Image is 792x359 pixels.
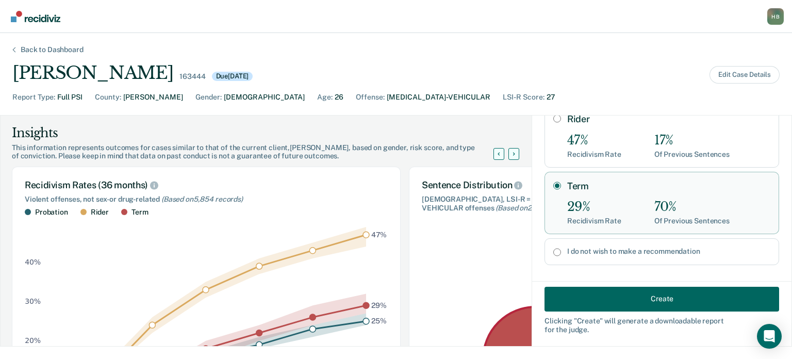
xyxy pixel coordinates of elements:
div: This information represents outcomes for cases similar to that of the current client, [PERSON_NAM... [12,143,506,161]
span: (Based on 23 records ) [496,204,565,212]
text: 47% [371,230,387,238]
button: Profile dropdown button [767,8,784,25]
div: Clicking " Create " will generate a downloadable report for the judge. [544,316,779,334]
button: Edit Case Details [709,66,780,84]
text: 29% [371,301,387,309]
div: Insights [12,125,506,141]
div: 17% [654,133,730,148]
g: text [371,230,387,324]
div: [PERSON_NAME] [12,62,173,84]
label: I do not wish to make a recommendation [567,247,770,256]
div: 47% [567,133,621,148]
div: Recidivism Rates (36 months) [25,179,388,191]
text: 20% [25,336,41,345]
div: 27 [547,92,555,103]
div: Open Intercom Messenger [757,324,782,349]
div: Of Previous Sentences [654,217,730,225]
div: 26 [335,92,343,103]
div: Rider [91,208,109,217]
div: [PERSON_NAME] [123,92,183,103]
div: [MEDICAL_DATA]-VEHICULAR [387,92,490,103]
div: Recidivism Rate [567,150,621,159]
div: Term [131,208,148,217]
div: Of Previous Sentences [654,150,730,159]
div: Age : [317,92,333,103]
div: [DEMOGRAPHIC_DATA], LSI-R = 21-28, [MEDICAL_DATA]-VEHICULAR offenses [422,195,645,213]
img: Recidiviz [11,11,60,22]
div: Back to Dashboard [8,45,96,54]
div: H B [767,8,784,25]
text: 40% [25,258,41,266]
div: Report Type : [12,92,55,103]
div: 70% [654,200,730,215]
div: Gender : [195,92,222,103]
text: 30% [25,297,41,305]
label: Term [567,181,770,192]
div: Full PSI [57,92,82,103]
div: Recidivism Rate [567,217,621,225]
div: 163444 [179,72,205,81]
div: Violent offenses, not sex- or drug-related [25,195,388,204]
div: Probation [35,208,68,217]
div: 29% [567,200,621,215]
div: LSI-R Score : [503,92,544,103]
div: Sentence Distribution [422,179,645,191]
div: [DEMOGRAPHIC_DATA] [224,92,305,103]
div: Due [DATE] [212,72,253,81]
div: Offense : [356,92,385,103]
text: 25% [371,317,387,325]
button: Create [544,286,779,311]
div: County : [95,92,121,103]
span: (Based on 5,854 records ) [161,195,243,203]
label: Rider [567,113,770,125]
